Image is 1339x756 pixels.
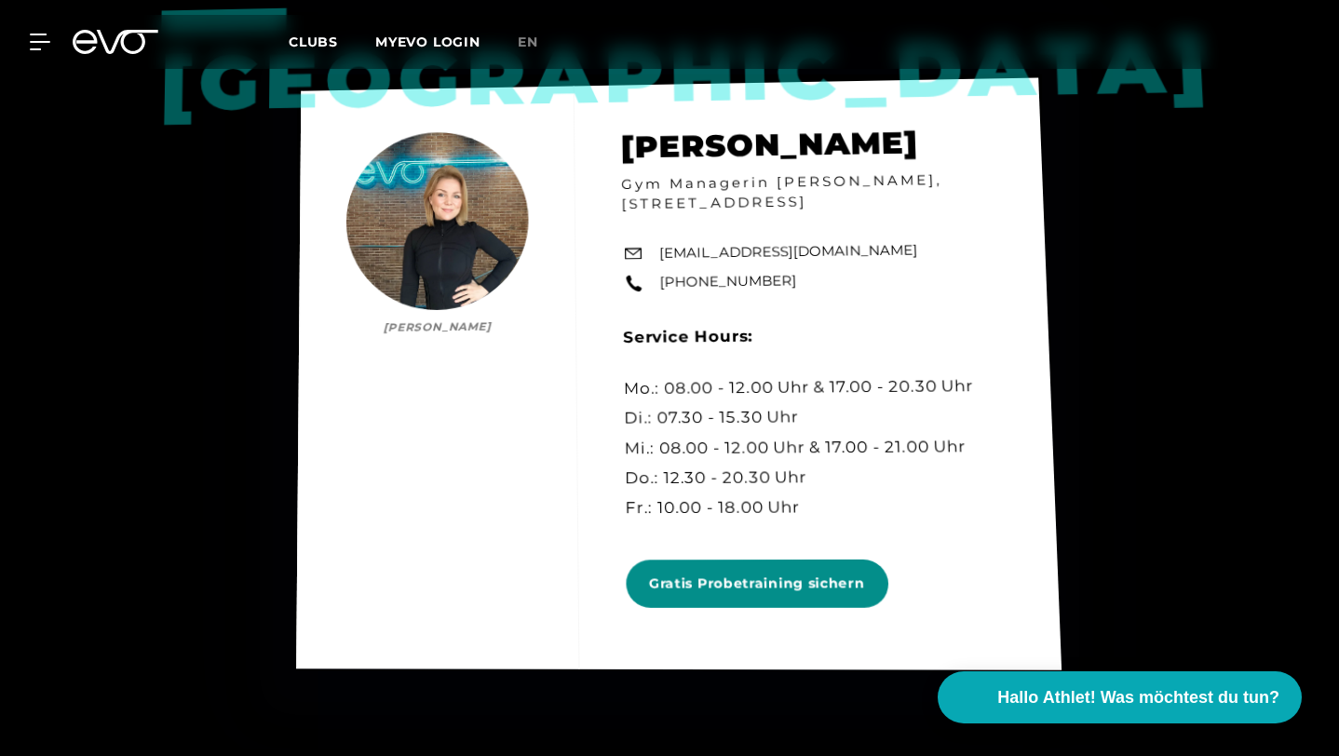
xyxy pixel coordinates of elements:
[997,685,1279,710] span: Hallo Athlet! Was möchtest du tun?
[518,34,538,50] span: en
[659,239,918,263] a: [EMAIL_ADDRESS][DOMAIN_NAME]
[659,271,796,293] a: [PHONE_NUMBER]
[649,573,865,593] span: Gratis Probetraining sichern
[626,545,897,622] a: Gratis Probetraining sichern
[938,671,1302,723] button: Hallo Athlet! Was möchtest du tun?
[518,32,561,53] a: en
[375,34,480,50] a: MYEVO LOGIN
[289,34,338,50] span: Clubs
[289,33,375,50] a: Clubs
